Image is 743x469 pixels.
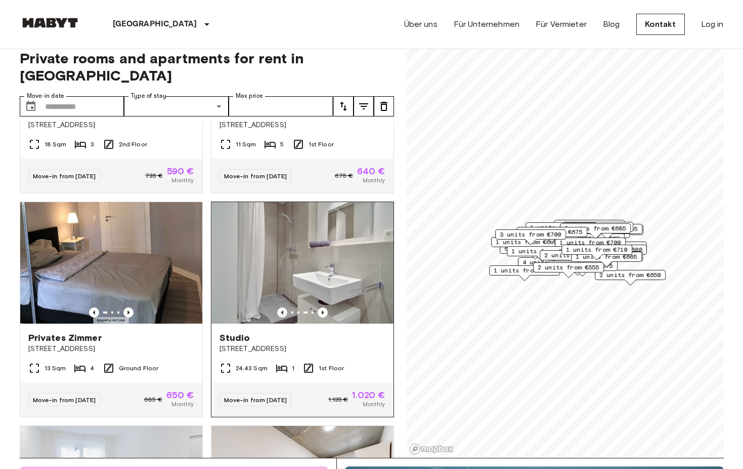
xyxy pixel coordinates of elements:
span: 2nd Floor [119,140,147,149]
span: Monthly [363,176,385,185]
span: 1st Floor [319,364,344,373]
span: 675 € [335,171,353,180]
span: 2 units from €650 [599,270,661,280]
span: 24.43 Sqm [236,364,268,373]
button: Choose date [21,96,41,116]
span: [STREET_ADDRESS] [28,120,194,130]
div: Map marker [547,261,618,277]
span: 2 units from €690 [544,251,606,260]
span: [STREET_ADDRESS] [220,120,385,130]
div: Map marker [572,251,643,267]
div: Map marker [533,262,604,278]
div: Map marker [572,224,642,240]
button: Previous image [89,307,99,318]
a: Für Unternehmen [454,18,519,30]
a: Für Vermieter [536,18,587,30]
span: 4 [90,364,94,373]
img: Marketing picture of unit DE-04-001-015-01H [211,202,394,324]
span: Move-in from [DATE] [224,396,287,404]
span: 1.135 € [328,395,348,404]
img: Marketing picture of unit DE-04-038-001-03HF [20,202,202,324]
a: Über uns [404,18,438,30]
div: Map marker [560,223,631,239]
button: Previous image [277,307,287,318]
span: 11 Sqm [236,140,256,149]
span: Privates Zimmer [28,332,102,344]
div: Map marker [571,252,642,267]
span: 1 units from €650 [558,220,620,229]
span: Move-in from [DATE] [224,172,287,180]
span: 3 [91,140,94,149]
div: Map marker [526,222,596,238]
span: 4 units from €600 [522,258,584,267]
span: 650 € [166,390,194,400]
span: Ground Floor [119,364,159,373]
div: Map marker [540,250,610,266]
span: 2 units from €685 [564,224,626,233]
span: 1 units from €665 [576,252,637,261]
button: tune [333,96,354,116]
span: Private rooms and apartments for rent in [GEOGRAPHIC_DATA] [20,50,394,84]
span: 590 € [167,167,194,176]
span: 1.020 € [352,390,385,400]
span: 5 [280,140,284,149]
span: 1 units from €615 [567,222,629,231]
span: 13 Sqm [45,364,66,373]
span: Monthly [171,400,194,409]
label: Type of stay [131,92,166,100]
span: 1 units from €675 [521,227,583,237]
span: 1 units from €685 [530,223,592,232]
div: Map marker [516,227,587,243]
div: Map marker [573,225,643,241]
span: Move-in from [DATE] [33,396,96,404]
div: Map marker [489,265,560,281]
span: 1st Floor [309,140,334,149]
a: Mapbox logo [409,443,454,455]
div: Map marker [507,246,578,262]
span: 18 Sqm [45,140,67,149]
div: Map marker [555,238,626,253]
a: Previous imagePrevious imageStudio[STREET_ADDRESS]24.43 Sqm11st FloorMove-in from [DATE]1.135 €1.... [211,202,394,417]
span: 1 units from €710 [566,245,628,254]
span: 2 units from €555 [538,263,599,272]
span: 685 € [144,395,162,404]
div: Map marker [595,270,666,286]
span: 735 € [145,171,163,180]
button: tune [354,96,374,116]
span: 1 [292,364,294,373]
span: 640 € [357,167,385,176]
p: [GEOGRAPHIC_DATA] [113,18,197,30]
span: [STREET_ADDRESS] [28,344,194,354]
span: 12 units from €600 [577,245,642,254]
span: Move-in from [DATE] [33,172,96,180]
canvas: Map [406,37,724,458]
span: 1 units from €665 [511,247,573,256]
label: Max price [236,92,263,100]
span: Monthly [363,400,385,409]
span: [STREET_ADDRESS] [220,344,385,354]
div: Map marker [495,229,566,245]
a: Blog [603,18,620,30]
div: Map marker [491,237,562,253]
div: Map marker [561,245,632,260]
div: Map marker [572,245,646,260]
button: Previous image [123,307,134,318]
div: Map marker [554,220,625,236]
span: 1 units from €700 [559,238,621,247]
span: 1 units from €700 [494,266,555,275]
span: Monthly [171,176,194,185]
button: Previous image [318,307,328,318]
span: Studio [220,332,250,344]
span: 2 units from €545 [576,224,638,233]
img: Habyt [20,18,80,28]
div: Map marker [562,222,633,238]
label: Move-in date [27,92,64,100]
span: 3 units from €700 [500,230,561,239]
div: Map marker [572,242,646,257]
span: 9 units from €1020 [577,242,642,251]
a: Kontakt [636,14,685,35]
button: tune [374,96,394,116]
a: Marketing picture of unit DE-04-038-001-03HFPrevious imagePrevious imagePrivates Zimmer[STREET_AD... [20,202,203,417]
a: Log in [701,18,724,30]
